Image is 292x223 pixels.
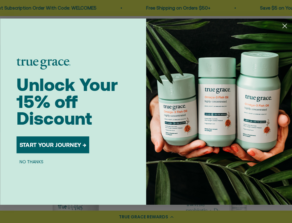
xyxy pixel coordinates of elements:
button: NO THANKS [16,158,47,165]
span: Unlock Your 15% off Discount [16,75,118,128]
img: logo placeholder [16,58,70,69]
button: Close dialog [280,21,290,31]
button: START YOUR JOURNEY → [16,136,89,153]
